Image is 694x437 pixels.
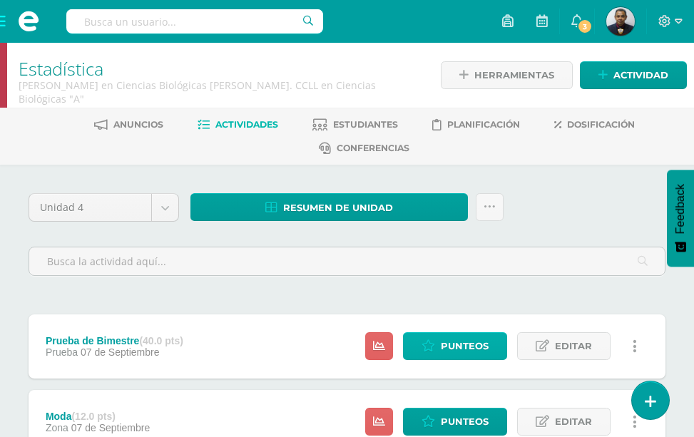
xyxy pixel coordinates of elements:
a: Resumen de unidad [190,193,468,221]
span: Conferencias [337,143,409,153]
span: Editar [555,408,592,435]
a: Punteos [403,332,507,360]
span: 07 de Septiembre [71,422,150,433]
a: Actividad [580,61,687,89]
a: Conferencias [319,137,409,160]
span: 3 [577,19,593,34]
span: Zona [46,422,68,433]
span: Estudiantes [333,119,398,130]
h1: Estadística [19,58,422,78]
span: Herramientas [474,62,554,88]
span: Anuncios [113,119,163,130]
span: Unidad 4 [40,194,141,221]
span: Planificación [447,119,520,130]
input: Busca un usuario... [66,9,323,34]
span: Actividades [215,119,278,130]
span: Punteos [441,408,489,435]
button: Feedback - Mostrar encuesta [667,170,694,267]
span: Prueba [46,346,78,358]
div: Moda [46,411,150,422]
a: Estadística [19,56,103,81]
span: Dosificación [567,119,635,130]
div: Prueba de Bimestre [46,335,183,346]
span: Punteos [441,333,489,359]
input: Busca la actividad aquí... [29,247,665,275]
span: Editar [555,333,592,359]
a: Actividades [198,113,278,136]
a: Anuncios [94,113,163,136]
a: Dosificación [554,113,635,136]
div: Quinto Bachillerato en Ciencias Biológicas Bach. CCLL en Ciencias Biológicas 'A' [19,78,422,106]
span: 07 de Septiembre [81,346,160,358]
a: Punteos [403,408,507,436]
a: Herramientas [441,61,573,89]
span: Actividad [613,62,668,88]
img: 95b3710bf020b3bacc298da9a37dfd61.png [606,7,635,36]
span: Feedback [674,184,687,234]
a: Planificación [432,113,520,136]
strong: (40.0 pts) [139,335,183,346]
strong: (12.0 pts) [71,411,115,422]
a: Estudiantes [312,113,398,136]
a: Unidad 4 [29,194,178,221]
span: Resumen de unidad [283,195,393,221]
